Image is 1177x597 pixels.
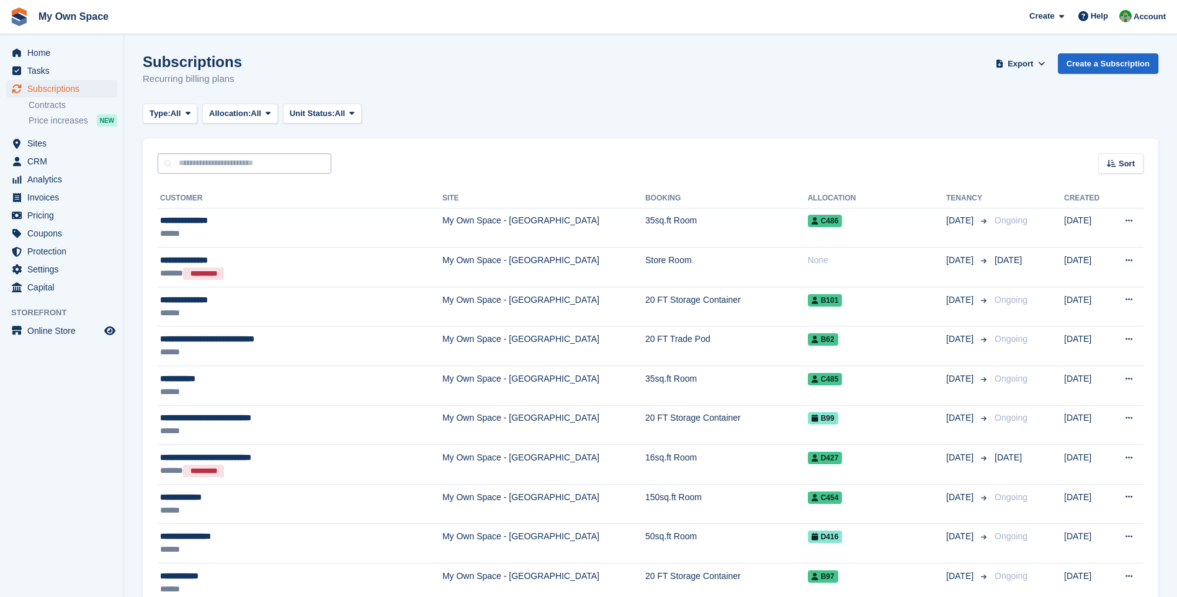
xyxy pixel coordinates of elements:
[946,254,976,267] span: [DATE]
[27,225,102,242] span: Coupons
[442,189,645,209] th: Site
[1064,524,1110,563] td: [DATE]
[1064,248,1110,287] td: [DATE]
[995,295,1027,305] span: Ongoing
[645,405,808,445] td: 20 FT Storage Container
[1119,158,1135,170] span: Sort
[645,208,808,248] td: 35sq.ft Room
[6,322,117,339] a: menu
[442,287,645,326] td: My Own Space - [GEOGRAPHIC_DATA]
[1029,10,1054,22] span: Create
[27,62,102,79] span: Tasks
[808,215,843,227] span: C486
[946,451,976,464] span: [DATE]
[808,373,843,385] span: C485
[29,99,117,111] a: Contracts
[1064,484,1110,524] td: [DATE]
[645,445,808,485] td: 16sq.ft Room
[946,491,976,504] span: [DATE]
[645,326,808,366] td: 20 FT Trade Pod
[10,7,29,26] img: stora-icon-8386f47178a22dfd0bd8f6a31ec36ba5ce8667c1dd55bd0f319d3a0aa187defe.svg
[1064,326,1110,366] td: [DATE]
[6,80,117,97] a: menu
[442,208,645,248] td: My Own Space - [GEOGRAPHIC_DATA]
[645,366,808,406] td: 35sq.ft Room
[808,531,843,543] span: D416
[808,189,946,209] th: Allocation
[27,243,102,260] span: Protection
[442,524,645,563] td: My Own Space - [GEOGRAPHIC_DATA]
[6,171,117,188] a: menu
[946,333,976,346] span: [DATE]
[150,107,171,120] span: Type:
[808,254,946,267] div: None
[442,445,645,485] td: My Own Space - [GEOGRAPHIC_DATA]
[143,53,242,70] h1: Subscriptions
[209,107,251,120] span: Allocation:
[6,243,117,260] a: menu
[995,531,1027,541] span: Ongoing
[27,80,102,97] span: Subscriptions
[27,153,102,170] span: CRM
[645,287,808,326] td: 20 FT Storage Container
[27,261,102,278] span: Settings
[442,484,645,524] td: My Own Space - [GEOGRAPHIC_DATA]
[290,107,335,120] span: Unit Status:
[6,207,117,224] a: menu
[1064,445,1110,485] td: [DATE]
[1091,10,1108,22] span: Help
[946,570,976,583] span: [DATE]
[995,255,1022,265] span: [DATE]
[335,107,346,120] span: All
[995,492,1027,502] span: Ongoing
[27,44,102,61] span: Home
[442,326,645,366] td: My Own Space - [GEOGRAPHIC_DATA]
[27,322,102,339] span: Online Store
[27,207,102,224] span: Pricing
[995,571,1027,581] span: Ongoing
[27,279,102,296] span: Capital
[1058,53,1158,74] a: Create a Subscription
[442,248,645,287] td: My Own Space - [GEOGRAPHIC_DATA]
[808,294,843,307] span: B101
[645,189,808,209] th: Booking
[6,261,117,278] a: menu
[6,189,117,206] a: menu
[946,411,976,424] span: [DATE]
[442,405,645,445] td: My Own Space - [GEOGRAPHIC_DATA]
[1064,189,1110,209] th: Created
[993,53,1048,74] button: Export
[27,135,102,152] span: Sites
[158,189,442,209] th: Customer
[995,374,1027,384] span: Ongoing
[6,62,117,79] a: menu
[808,492,843,504] span: C454
[808,333,838,346] span: B62
[946,372,976,385] span: [DATE]
[995,334,1027,344] span: Ongoing
[1119,10,1132,22] img: Paula Harris
[1064,405,1110,445] td: [DATE]
[808,570,838,583] span: B97
[946,189,990,209] th: Tenancy
[995,452,1022,462] span: [DATE]
[102,323,117,338] a: Preview store
[171,107,181,120] span: All
[6,135,117,152] a: menu
[1064,366,1110,406] td: [DATE]
[29,114,117,127] a: Price increases NEW
[251,107,261,120] span: All
[645,484,808,524] td: 150sq.ft Room
[1064,287,1110,326] td: [DATE]
[645,524,808,563] td: 50sq.ft Room
[946,214,976,227] span: [DATE]
[6,153,117,170] a: menu
[27,189,102,206] span: Invoices
[995,215,1027,225] span: Ongoing
[808,452,843,464] span: D427
[995,413,1027,423] span: Ongoing
[946,530,976,543] span: [DATE]
[283,104,362,124] button: Unit Status: All
[143,104,197,124] button: Type: All
[34,6,114,27] a: My Own Space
